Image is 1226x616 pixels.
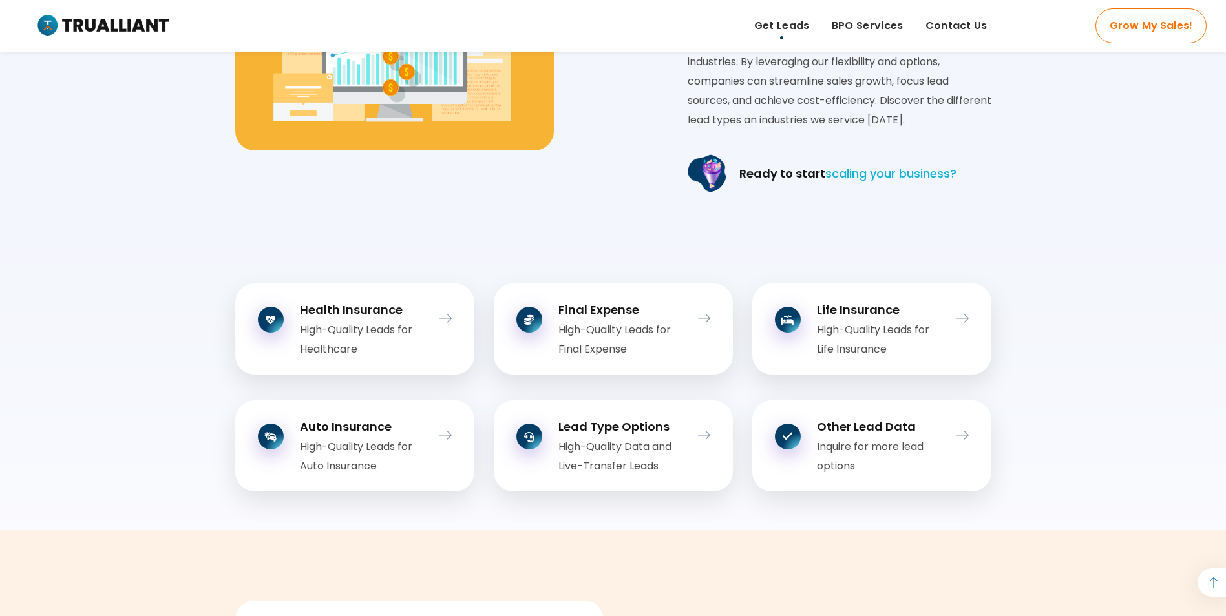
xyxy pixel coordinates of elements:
a: Buy Leads Form [684,424,710,447]
p: Our high-quality leads and GrowthAccelerator™ programs deliver instant value for high-growth busi... [688,14,991,130]
a: Grow My Sales! [1095,8,1207,43]
a: Buy Leads Form [684,307,710,331]
div: High-Quality Leads for Life Insurance [817,320,943,359]
a: Buy Leads Form [943,307,969,331]
h3: Lead Type Options [558,418,684,435]
a: Buy Leads Form [426,307,452,331]
h3: Other Lead Data [817,418,943,435]
span: BPO Services [832,16,904,36]
div: High-Quality Leads for Healthcare [300,320,426,359]
span: Contact Us [925,16,988,36]
h6: Ready to start [739,166,956,181]
a: scaling your business? [825,165,956,181]
div: High-Quality Leads for Auto Insurance [300,437,426,476]
a: Buy Leads Form [426,424,452,447]
div: High-Quality Leads for Final Expense [558,320,684,359]
div: High-Quality Data and Live-Transfer Leads [558,437,684,476]
h3: Health Insurance [300,302,426,318]
h3: Auto Insurance [300,418,426,435]
span: Get Leads [754,16,810,36]
a: Buy Leads Form [943,424,969,447]
h3: Life Insurance [817,302,943,318]
h3: Final Expense [558,302,684,318]
div: Inquire for more lead options [817,437,943,476]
